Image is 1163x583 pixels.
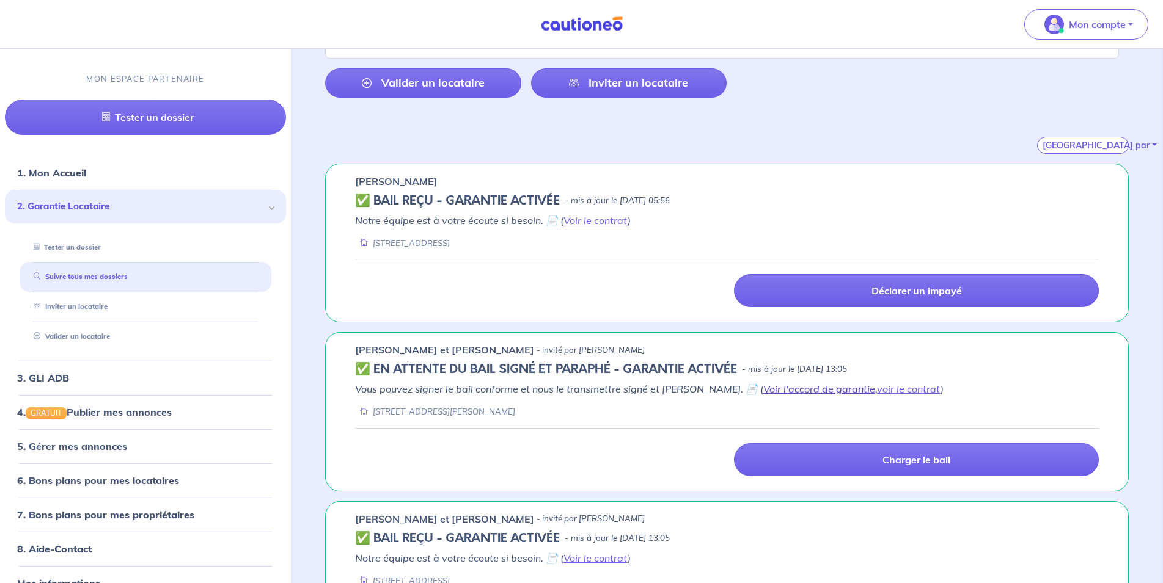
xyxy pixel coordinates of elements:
p: - mis à jour le [DATE] 13:05 [565,532,670,545]
a: 6. Bons plans pour mes locataires [17,474,179,487]
p: MON ESPACE PARTENAIRE [86,73,204,85]
a: Voir le contrat [563,214,628,226]
p: [PERSON_NAME] et [PERSON_NAME] [355,342,534,357]
div: Tester un dossier [20,237,271,257]
div: Valider un locataire [20,327,271,347]
a: Tester un dossier [29,242,101,251]
p: - mis à jour le [DATE] 05:56 [565,195,670,207]
p: - invité par [PERSON_NAME] [537,344,645,357]
a: Inviter un locataire [531,68,727,98]
a: Voir l'accord de garantie [763,383,875,395]
em: Notre équipe est à votre écoute si besoin. 📄 ( ) [355,214,631,226]
div: state: CONTRACT-VALIDATED, Context: IN-MANAGEMENT,IN-MANAGEMENT [355,531,1099,546]
p: [PERSON_NAME] et [PERSON_NAME] [355,512,534,526]
p: Mon compte [1069,17,1126,32]
div: Suivre tous mes dossiers [20,267,271,287]
button: [GEOGRAPHIC_DATA] par [1037,137,1129,154]
div: 2. Garantie Locataire [5,190,286,223]
div: state: CONTRACT-SIGNED, Context: FINISHED,IS-GL-CAUTION [355,362,1099,377]
a: 4.GRATUITPublier mes annonces [17,405,172,418]
img: illu_account_valid_menu.svg [1044,15,1064,34]
em: Notre équipe est à votre écoute si besoin. 📄 ( ) [355,552,631,564]
a: Valider un locataire [325,68,521,98]
div: 1. Mon Accueil [5,161,286,185]
p: - mis à jour le [DATE] 13:05 [742,363,847,375]
a: 3. GLI ADB [17,371,69,383]
button: illu_account_valid_menu.svgMon compte [1024,9,1148,40]
a: Déclarer un impayé [734,274,1099,307]
div: 8. Aide-Contact [5,537,286,561]
img: Cautioneo [536,16,628,32]
a: 5. Gérer mes annonces [17,440,127,452]
a: voir le contrat [877,383,941,395]
div: 3. GLI ADB [5,365,286,389]
em: Vous pouvez signer le bail conforme et nous le transmettre signé et [PERSON_NAME]. 📄 ( , ) [355,383,944,395]
div: 4.GRATUITPublier mes annonces [5,399,286,424]
a: 1. Mon Accueil [17,167,86,179]
div: state: CONTRACT-VALIDATED, Context: IN-MANAGEMENT,IS-GL-CAUTION [355,194,1099,208]
a: Valider un locataire [29,332,110,341]
a: Voir le contrat [563,552,628,564]
a: Inviter un locataire [29,302,108,311]
a: Suivre tous mes dossiers [29,272,128,281]
div: Inviter un locataire [20,297,271,317]
div: 6. Bons plans pour mes locataires [5,468,286,493]
p: [PERSON_NAME] [355,174,438,189]
a: Tester un dossier [5,100,286,135]
h5: ✅️️️ EN ATTENTE DU BAIL SIGNÉ ET PARAPHÉ - GARANTIE ACTIVÉE [355,362,737,377]
p: Déclarer un impayé [871,284,962,297]
h5: ✅ BAIL REÇU - GARANTIE ACTIVÉE [355,194,560,208]
div: 7. Bons plans pour mes propriétaires [5,502,286,527]
a: 7. Bons plans pour mes propriétaires [17,509,194,521]
div: [STREET_ADDRESS] [355,237,450,249]
h5: ✅ BAIL REÇU - GARANTIE ACTIVÉE [355,531,560,546]
p: - invité par [PERSON_NAME] [537,513,645,525]
a: 8. Aide-Contact [17,543,92,555]
div: 5. Gérer mes annonces [5,434,286,458]
p: Charger le bail [882,454,950,466]
div: [STREET_ADDRESS][PERSON_NAME] [355,406,515,418]
a: Charger le bail [734,443,1099,476]
span: 2. Garantie Locataire [17,200,265,214]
